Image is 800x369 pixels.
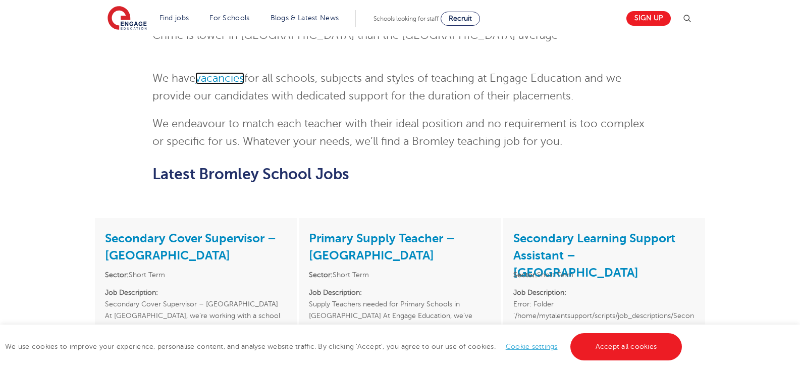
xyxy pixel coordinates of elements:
[5,343,684,350] span: We use cookies to improve your experience, personalise content, and analyse website traffic. By c...
[441,12,480,26] a: Recruit
[105,289,158,296] strong: Job Description:
[513,231,675,280] a: Secondary Learning Support Assistant – [GEOGRAPHIC_DATA]
[570,333,682,360] a: Accept all cookies
[105,269,287,281] li: Short Term
[309,231,455,262] a: Primary Supply Teacher – [GEOGRAPHIC_DATA]
[309,269,491,281] li: Short Term
[506,343,558,350] a: Cookie settings
[105,271,129,279] strong: Sector:
[271,14,339,22] a: Blogs & Latest News
[159,14,189,22] a: Find jobs
[105,287,287,345] p: Secondary Cover Supervisor – [GEOGRAPHIC_DATA] At [GEOGRAPHIC_DATA], we’re working with a school ...
[108,6,147,31] img: Engage Education
[309,271,333,279] strong: Sector:
[374,15,439,22] span: Schools looking for staff
[513,271,537,279] strong: Sector:
[626,11,671,26] a: Sign up
[209,14,249,22] a: For Schools
[195,72,244,84] a: vacancies
[152,29,558,41] span: Crime is lower in [GEOGRAPHIC_DATA] than the [GEOGRAPHIC_DATA] average
[309,287,491,345] p: Supply Teachers needed for Primary Schools in [GEOGRAPHIC_DATA] At Engage Education, we’ve spent ...
[105,231,276,262] a: Secondary Cover Supervisor – [GEOGRAPHIC_DATA]
[152,72,621,102] span: We have for all schools, subjects and styles of teaching at Engage Education and we provide our c...
[449,15,472,22] span: Recruit
[513,269,695,281] li: Short Term
[152,118,645,147] span: We endeavour to match each teacher with their ideal position and no requirement is too complex or...
[513,287,695,345] p: Error: Folder ‘/home/mytalentsupport/scripts/job_descriptions/Secondary Learning Support Assistan...
[513,289,566,296] strong: Job Description:
[152,166,648,183] h2: Latest Bromley School Jobs
[309,289,362,296] strong: Job Description:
